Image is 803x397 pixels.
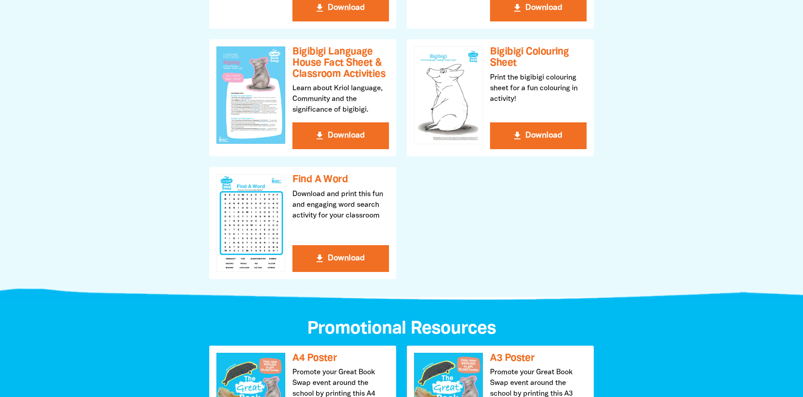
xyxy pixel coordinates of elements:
i: get_app [314,130,325,141]
h3: Bigibigi Colouring Sheet [490,46,587,68]
button: get_app Download [490,122,587,149]
h3: A3 Poster [490,353,587,364]
i: get_app [314,3,325,13]
h3: Bigibigi Language House Fact Sheet & Classroom Activities [292,46,389,79]
h3: Find A Word [292,174,389,185]
i: get_app [314,253,325,264]
h3: A4 Poster [292,353,389,364]
i: get_app [512,130,523,141]
span: Promotional Resources [307,321,496,337]
button: get_app Download [292,122,389,149]
i: get_app [512,3,523,13]
button: get_app Download [292,245,389,272]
